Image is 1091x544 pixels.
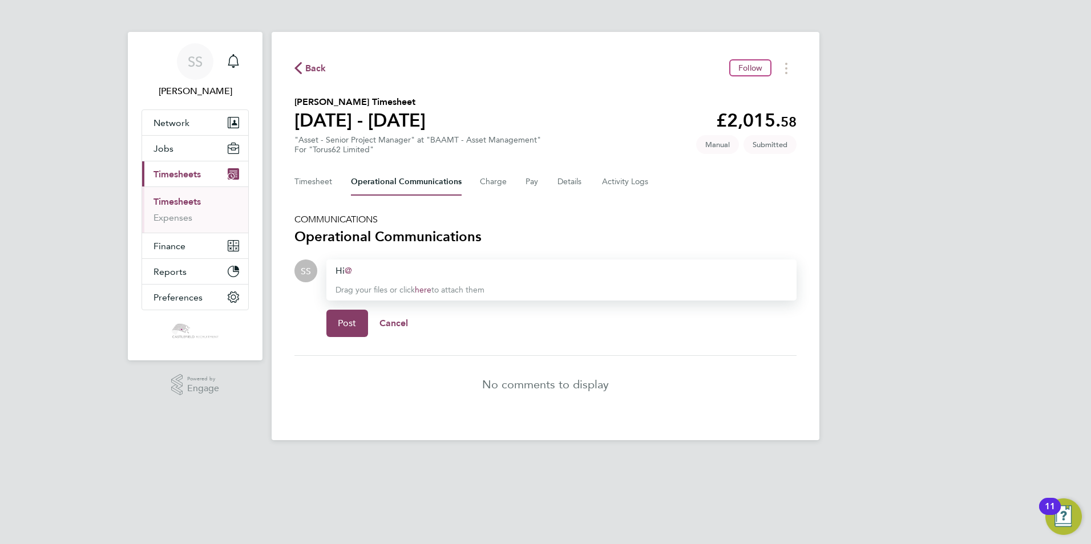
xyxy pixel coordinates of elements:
button: Pay [526,168,539,196]
div: 11 [1045,506,1055,521]
span: Shivaani Solanki [142,84,249,98]
h2: [PERSON_NAME] Timesheet [294,95,426,109]
button: Finance [142,233,248,258]
button: Follow [729,59,771,76]
div: Hi [336,264,787,278]
span: This timesheet was manually created. [696,135,739,154]
span: Back [305,62,326,75]
span: Jobs [153,143,173,154]
span: SS [188,54,203,69]
span: Powered by [187,374,219,384]
button: Jobs [142,136,248,161]
div: "Asset - Senior Project Manager" at "BAAMT - Asset Management" [294,135,541,155]
button: Timesheets Menu [776,59,797,77]
button: Details [557,168,584,196]
span: Network [153,117,189,128]
div: Timesheets [142,186,248,233]
h1: [DATE] - [DATE] [294,109,426,132]
a: Go to home page [142,322,249,340]
button: Cancel [368,310,420,337]
app-decimal: £2,015. [716,109,797,131]
span: Engage [187,384,219,393]
span: SS [301,265,311,277]
p: No comments to display [482,376,609,392]
a: here [415,285,431,295]
button: Charge [480,168,507,196]
button: Open Resource Center, 11 new notifications [1045,498,1082,535]
button: Reports [142,259,248,284]
button: Operational Communications [351,168,462,196]
button: Activity Logs [602,168,650,196]
button: Preferences [142,285,248,310]
span: Drag your files or click to attach them [336,285,484,295]
span: Finance [153,241,185,251]
span: Cancel [379,318,409,328]
span: Timesheets [153,169,201,180]
a: Expenses [153,212,192,223]
button: Timesheets [142,161,248,186]
h5: COMMUNICATIONS [294,214,797,225]
a: SS[PERSON_NAME] [142,43,249,98]
span: This timesheet is Submitted. [744,135,797,154]
div: Shivaani Solanki [294,259,317,282]
h3: Operational Communications [294,228,797,246]
button: Back [294,61,326,75]
nav: Main navigation [128,32,262,360]
span: 58 [781,113,797,130]
button: Timesheet [294,168,333,196]
span: Preferences [153,292,203,303]
span: Reports [153,266,187,277]
img: castlefieldrecruitment-logo-retina.png [171,322,219,340]
button: Post [326,310,368,337]
span: Follow [738,63,762,73]
div: For "Torus62 Limited" [294,145,541,155]
button: Network [142,110,248,135]
a: Timesheets [153,196,201,207]
a: Powered byEngage [171,374,220,396]
span: Post [338,318,357,329]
